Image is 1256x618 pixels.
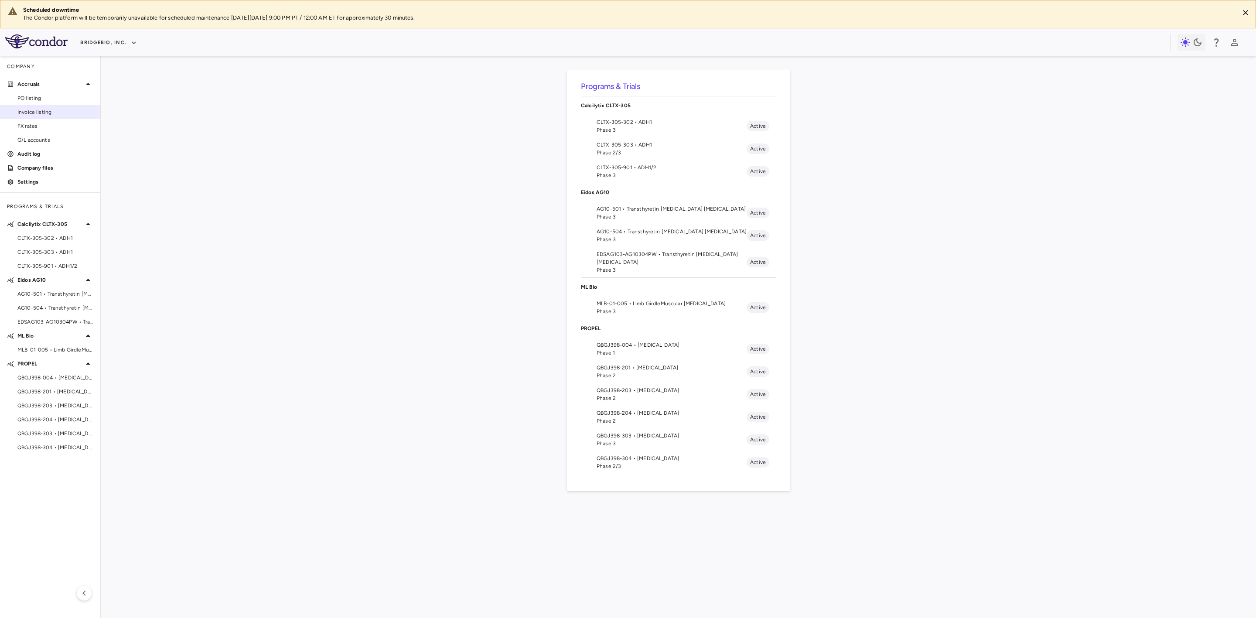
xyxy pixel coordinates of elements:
[17,388,93,396] span: QBGJ398-201 • [MEDICAL_DATA]
[747,122,769,130] span: Active
[17,374,93,382] span: QBGJ398-004 • [MEDICAL_DATA]
[597,171,747,179] span: Phase 3
[581,81,776,92] h6: Programs & Trials
[597,409,747,417] span: QBGJ398-204 • [MEDICAL_DATA]
[17,150,93,158] p: Audit log
[747,458,769,466] span: Active
[581,224,776,247] li: AG10-504 • Transthyretin [MEDICAL_DATA] [MEDICAL_DATA]Phase 3Active
[597,205,747,213] span: AG10-501 • Transthyretin [MEDICAL_DATA] [MEDICAL_DATA]
[597,266,747,274] span: Phase 3
[5,34,68,48] img: logo-full-SnFGN8VE.png
[581,188,776,196] p: Eidos AG10
[17,304,93,312] span: AG10-504 • Transthyretin [MEDICAL_DATA] [MEDICAL_DATA]
[581,160,776,183] li: CLTX-305-901 • ADH1/2Phase 3Active
[597,432,747,440] span: QBGJ398-303 • [MEDICAL_DATA]
[581,296,776,319] li: MLB-01-005 • Limb GirdleMuscular [MEDICAL_DATA]Phase 3Active
[581,338,776,360] li: QBGJ398-004 • [MEDICAL_DATA]Phase 1Active
[17,416,93,423] span: QBGJ398-204 • [MEDICAL_DATA]
[597,118,747,126] span: CLTX-305-302 • ADH1
[581,283,776,291] p: ML Bio
[597,349,747,357] span: Phase 1
[581,278,776,296] div: ML Bio
[581,360,776,383] li: QBGJ398-201 • [MEDICAL_DATA]Phase 2Active
[23,6,1232,14] div: Scheduled downtime
[597,149,747,157] span: Phase 2/3
[581,247,776,277] li: EDSAG103-AG10304PW • Transthyretin [MEDICAL_DATA] [MEDICAL_DATA]Phase 3Active
[747,232,769,239] span: Active
[597,372,747,379] span: Phase 2
[17,122,93,130] span: FX rates
[1239,6,1252,19] button: Close
[17,262,93,270] span: CLTX-305-901 • ADH1/2
[597,213,747,221] span: Phase 3
[581,451,776,474] li: QBGJ398-304 • [MEDICAL_DATA]Phase 2/3Active
[581,115,776,137] li: CLTX-305-302 • ADH1Phase 3Active
[597,228,747,236] span: AG10-504 • Transthyretin [MEDICAL_DATA] [MEDICAL_DATA]
[597,141,747,149] span: CLTX-305-303 • ADH1
[597,307,747,315] span: Phase 3
[581,102,776,109] p: Calcilytix CLTX-305
[17,136,93,144] span: G/L accounts
[597,386,747,394] span: QBGJ398-203 • [MEDICAL_DATA]
[747,436,769,444] span: Active
[597,440,747,447] span: Phase 3
[597,126,747,134] span: Phase 3
[17,178,93,186] p: Settings
[747,145,769,153] span: Active
[581,319,776,338] div: PROPEL
[597,341,747,349] span: QBGJ398-004 • [MEDICAL_DATA]
[80,36,137,50] button: BridgeBio, Inc.
[597,394,747,402] span: Phase 2
[17,332,83,340] p: ML Bio
[597,250,747,266] span: EDSAG103-AG10304PW • Transthyretin [MEDICAL_DATA] [MEDICAL_DATA]
[17,290,93,298] span: AG10-501 • Transthyretin [MEDICAL_DATA] [MEDICAL_DATA]
[581,428,776,451] li: QBGJ398-303 • [MEDICAL_DATA]Phase 3Active
[17,164,93,172] p: Company files
[17,276,83,284] p: Eidos AG10
[17,346,93,354] span: MLB-01-005 • Limb GirdleMuscular [MEDICAL_DATA]
[17,248,93,256] span: CLTX-305-303 • ADH1
[747,167,769,175] span: Active
[17,360,83,368] p: PROPEL
[17,108,93,116] span: Invoice listing
[747,258,769,266] span: Active
[597,417,747,425] span: Phase 2
[581,137,776,160] li: CLTX-305-303 • ADH1Phase 2/3Active
[747,413,769,421] span: Active
[747,304,769,311] span: Active
[17,444,93,451] span: QBGJ398-304 • [MEDICAL_DATA]
[747,345,769,353] span: Active
[581,96,776,115] div: Calcilytix CLTX-305
[17,220,83,228] p: Calcilytix CLTX-305
[581,183,776,201] div: Eidos AG10
[597,364,747,372] span: QBGJ398-201 • [MEDICAL_DATA]
[597,300,747,307] span: MLB-01-005 • Limb GirdleMuscular [MEDICAL_DATA]
[581,324,776,332] p: PROPEL
[581,406,776,428] li: QBGJ398-204 • [MEDICAL_DATA]Phase 2Active
[597,462,747,470] span: Phase 2/3
[597,236,747,243] span: Phase 3
[747,368,769,376] span: Active
[747,209,769,217] span: Active
[581,383,776,406] li: QBGJ398-203 • [MEDICAL_DATA]Phase 2Active
[17,234,93,242] span: CLTX-305-302 • ADH1
[23,14,1232,22] p: The Condor platform will be temporarily unavailable for scheduled maintenance [DATE][DATE] 9:00 P...
[17,80,83,88] p: Accruals
[597,164,747,171] span: CLTX-305-901 • ADH1/2
[581,201,776,224] li: AG10-501 • Transthyretin [MEDICAL_DATA] [MEDICAL_DATA]Phase 3Active
[597,454,747,462] span: QBGJ398-304 • [MEDICAL_DATA]
[17,430,93,437] span: QBGJ398-303 • [MEDICAL_DATA]
[17,402,93,410] span: QBGJ398-203 • [MEDICAL_DATA]
[17,94,93,102] span: PO listing
[17,318,93,326] span: EDSAG103-AG10304PW • Transthyretin [MEDICAL_DATA] [MEDICAL_DATA]
[747,390,769,398] span: Active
